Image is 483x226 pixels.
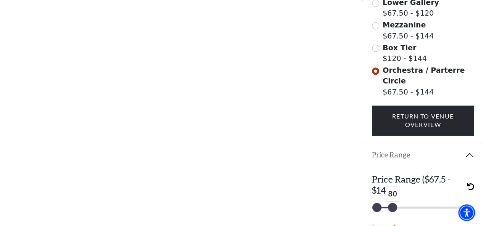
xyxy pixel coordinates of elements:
label: $120 - $144 [383,42,427,64]
label: $67.50 - $144 [383,19,434,41]
label: $67.50 - $144 [383,65,474,98]
div: 80 [386,186,399,202]
div: Accessibility Menu [458,204,475,221]
input: Orchestra / Parterre Circle$67.50 - $144 [372,67,379,75]
button: Price Range [363,143,483,167]
input: Box Tier$120 - $144 [372,45,379,52]
span: Box Tier [383,43,416,52]
a: Return To Venue Overview [372,106,474,136]
span: Mezzanine [383,21,426,29]
button: undo [467,174,474,199]
span: Orchestra / Parterre Circle [383,66,465,85]
h3: Price Range ($67.5 - $144) [372,174,467,196]
input: Mezzanine$67.50 - $144 [372,22,379,29]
